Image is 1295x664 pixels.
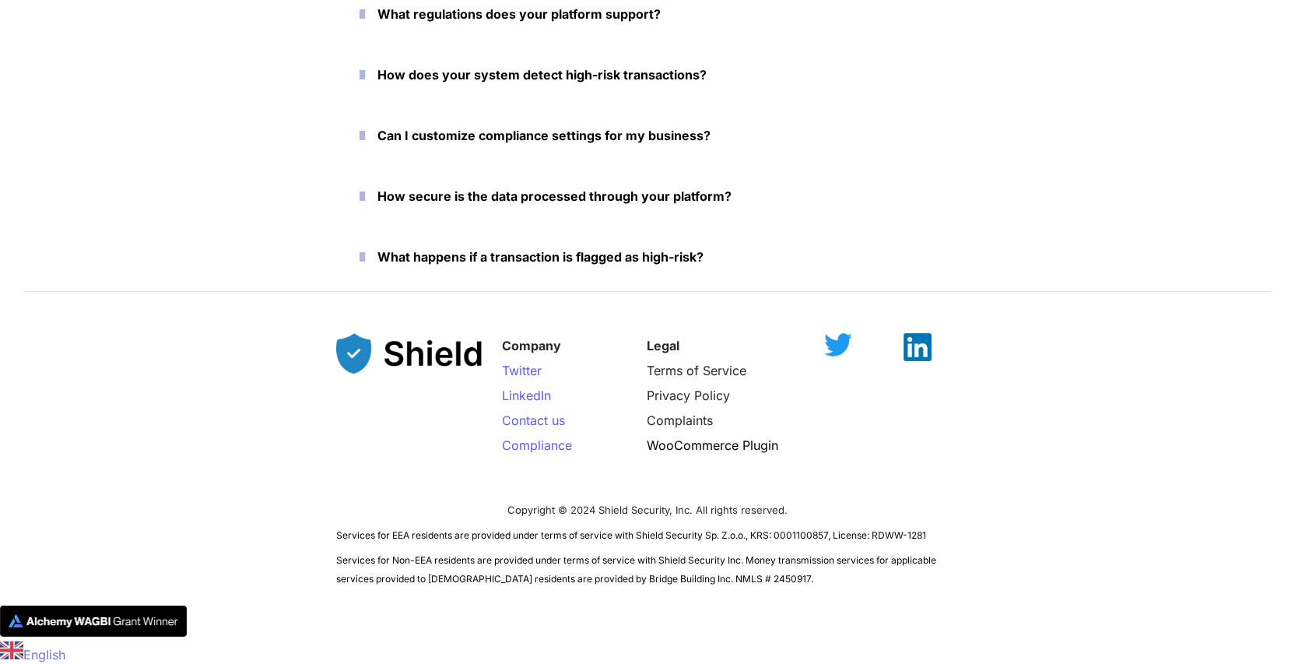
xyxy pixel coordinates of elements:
[336,233,959,281] button: What happens if a transaction is flagged as high-risk?
[502,437,572,453] a: Compliance
[502,363,542,378] a: Twitter
[377,188,732,204] strong: How secure is the data processed through your platform?
[647,413,713,428] a: Complaints
[502,388,551,403] a: LinkedIn
[647,363,746,378] a: Terms of Service
[336,51,959,99] button: How does your system detect high-risk transactions?
[336,172,959,220] button: How secure is the data processed through your platform?
[647,437,778,453] a: WooCommerce Plugin
[377,67,707,83] strong: How does your system detect high-risk transactions?
[377,249,704,265] strong: What happens if a transaction is flagged as high-risk?
[377,128,711,143] strong: Can I customize compliance settings for my business?
[647,388,730,403] a: Privacy Policy
[336,529,926,541] span: Services for EEA residents are provided under terms of service with Shield Security Sp. Z.o.o., K...
[377,6,661,22] strong: What regulations does your platform support?
[502,413,565,428] a: Contact us
[336,111,959,160] button: Can I customize compliance settings for my business?
[507,504,788,516] span: Copyright © 2024 Shield Security, Inc. All rights reserved.
[336,554,939,585] span: Services for Non-EEA residents are provided under terms of service with Shield Security Inc. Mone...
[647,338,679,353] strong: Legal
[502,338,561,353] strong: Company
